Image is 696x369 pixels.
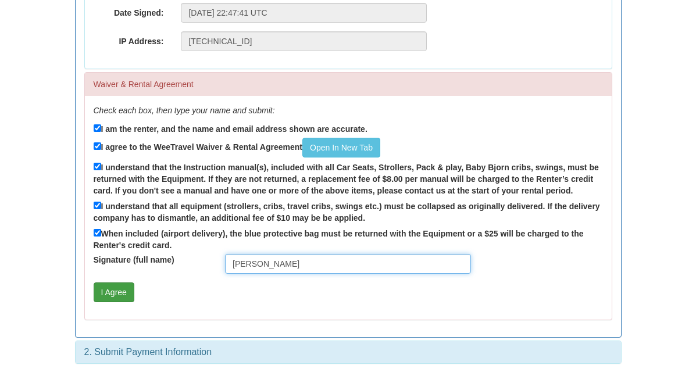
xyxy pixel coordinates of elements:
label: When included (airport delivery), the blue protective bag must be returned with the Equipment or ... [94,227,603,251]
h3: 2. Submit Payment Information [84,347,612,357]
label: IP Address: [85,31,173,47]
label: Date Signed: [85,3,173,19]
label: I am the renter, and the name and email address shown are accurate. [94,122,367,135]
button: I Agree [94,282,134,302]
div: Waiver & Rental Agreement [85,73,612,96]
input: When included (airport delivery), the blue protective bag must be returned with the Equipment or ... [94,229,101,237]
input: Full Name [225,254,471,274]
label: Signature (full name) [85,254,217,266]
input: I understand that the Instruction manual(s), included with all Car Seats, Strollers, Pack & play,... [94,163,101,170]
input: I am the renter, and the name and email address shown are accurate. [94,124,101,132]
input: I understand that all equipment (strollers, cribs, travel cribs, swings etc.) must be collapsed a... [94,202,101,209]
label: I understand that all equipment (strollers, cribs, travel cribs, swings etc.) must be collapsed a... [94,199,603,224]
input: I agree to the WeeTravel Waiver & Rental AgreementOpen In New Tab [94,142,101,150]
label: I agree to the WeeTravel Waiver & Rental Agreement [94,138,380,157]
a: Open In New Tab [302,138,380,157]
label: I understand that the Instruction manual(s), included with all Car Seats, Strollers, Pack & play,... [94,160,603,196]
em: Check each box, then type your name and submit: [94,106,275,115]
